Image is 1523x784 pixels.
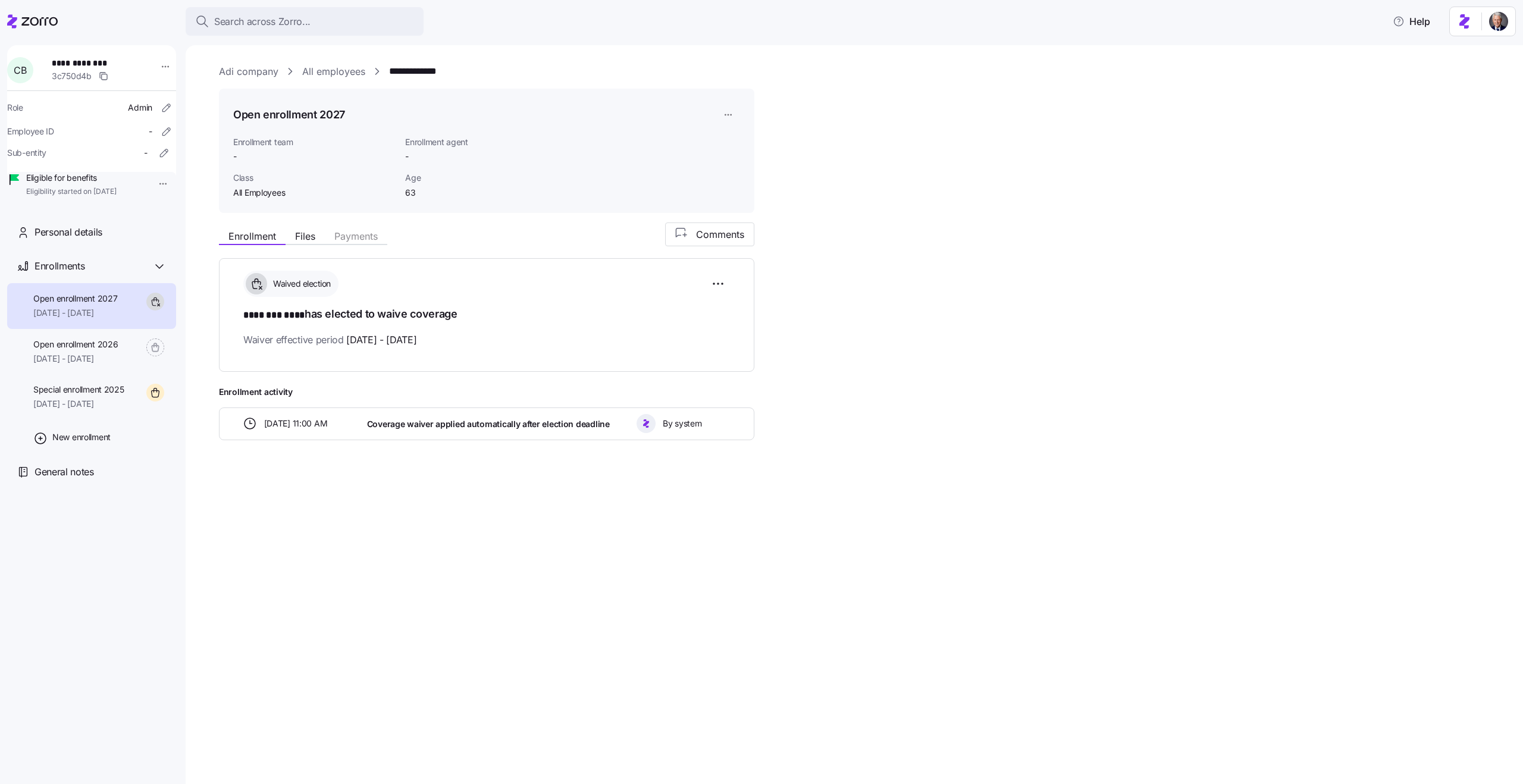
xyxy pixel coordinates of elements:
span: Age [405,172,525,184]
span: Enrollment activity [219,386,754,398]
span: Enrollments [35,259,84,274]
button: Help [1383,10,1440,33]
span: [DATE] 11:00 AM [264,418,328,429]
span: Files [295,231,315,241]
span: [DATE] - [DATE] [346,333,416,347]
span: - [144,147,148,159]
span: Waiver effective period [243,333,417,347]
span: [DATE] - [DATE] [33,398,124,410]
span: Open enrollment 2027 [33,293,117,305]
span: Eligible for benefits [26,172,117,184]
span: Class [233,172,396,184]
span: Help [1393,14,1430,29]
span: By system [663,418,701,429]
span: [DATE] - [DATE] [33,307,117,319]
a: All employees [302,64,365,79]
h1: has elected to waive coverage [243,306,730,323]
a: Adi company [219,64,278,79]
span: Enrollment team [233,136,396,148]
span: All Employees [233,187,396,199]
span: Eligibility started on [DATE] [26,187,117,197]
span: - [149,126,152,137]
span: New enrollment [52,431,111,443]
button: Search across Zorro... [186,7,424,36]
span: Role [7,102,23,114]
span: Coverage waiver applied automatically after election deadline [367,418,610,430]
span: Admin [128,102,152,114]
span: - [233,150,396,162]
span: Waived election [269,278,331,290]
span: Personal details [35,225,102,240]
span: C B [14,65,26,75]
span: Payments [334,231,378,241]
h1: Open enrollment 2027 [233,107,345,122]
span: 63 [405,187,525,199]
span: Open enrollment 2026 [33,338,118,350]
span: Employee ID [7,126,54,137]
button: Comments [665,222,754,246]
span: - [405,150,409,162]
span: Enrollment agent [405,136,525,148]
img: 1dcb4e5d-e04d-4770-96a8-8d8f6ece5bdc-1719926415027.jpeg [1489,12,1508,31]
span: General notes [35,465,94,479]
span: Sub-entity [7,147,46,159]
span: Special enrollment 2025 [33,384,124,396]
span: [DATE] - [DATE] [33,353,118,365]
span: Comments [696,227,744,242]
span: Enrollment [228,231,276,241]
span: Search across Zorro... [214,14,311,29]
span: 3c750d4b [52,70,92,82]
